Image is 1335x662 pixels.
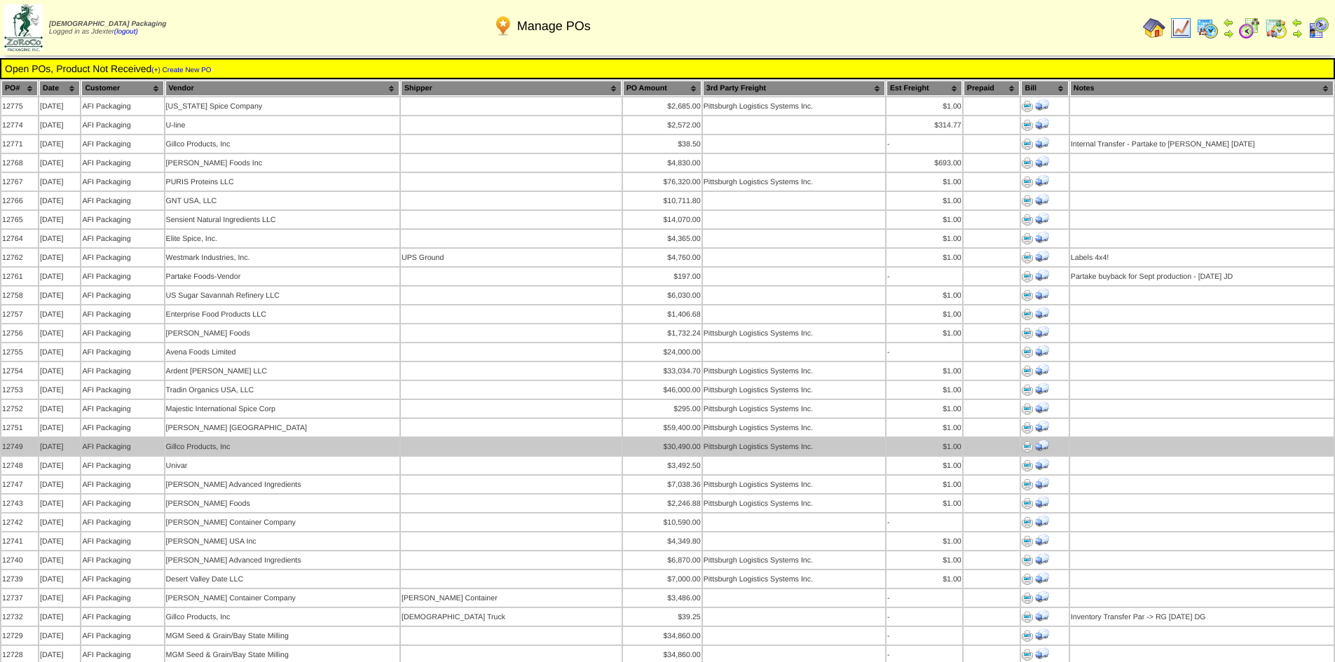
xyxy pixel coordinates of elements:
[39,532,80,550] td: [DATE]
[1035,230,1049,244] img: Print Receiving Document
[81,230,163,247] td: AFI Packaging
[165,551,399,569] td: [PERSON_NAME] Advanced Ingredients
[1035,249,1049,263] img: Print Receiving Document
[1,211,38,228] td: 12765
[1022,328,1033,339] img: Print
[39,438,80,455] td: [DATE]
[39,627,80,644] td: [DATE]
[1022,536,1033,547] img: Print
[624,481,701,489] div: $7,038.36
[1143,17,1165,39] img: home.gif
[887,216,961,224] div: $1.00
[887,386,961,394] div: $1.00
[703,438,885,455] td: Pittsburgh Logistics Systems Inc.
[1,287,38,304] td: 12758
[886,343,962,361] td: -
[39,116,80,134] td: [DATE]
[1022,158,1033,169] img: Print
[81,324,163,342] td: AFI Packaging
[165,249,399,266] td: Westmark Industries, Inc.
[1070,135,1334,153] td: Internal Transfer - Partake to [PERSON_NAME] [DATE]
[886,513,962,531] td: -
[1022,120,1033,131] img: Print
[624,632,701,640] div: $34,860.00
[39,400,80,418] td: [DATE]
[81,135,163,153] td: AFI Packaging
[81,457,163,474] td: AFI Packaging
[1,81,38,96] th: PO#
[1,268,38,285] td: 12761
[401,608,622,626] td: [DEMOGRAPHIC_DATA] Truck
[39,154,80,172] td: [DATE]
[81,419,163,436] td: AFI Packaging
[39,81,80,96] th: Date
[703,81,885,96] th: 3rd Party Freight
[81,627,163,644] td: AFI Packaging
[1035,590,1049,604] img: Print Receiving Document
[1,135,38,153] td: 12771
[81,249,163,266] td: AFI Packaging
[1035,533,1049,547] img: Print Receiving Document
[1292,28,1303,39] img: arrowright.gif
[1022,612,1033,623] img: Print
[81,154,163,172] td: AFI Packaging
[887,197,961,205] div: $1.00
[624,291,701,300] div: $6,030.00
[39,608,80,626] td: [DATE]
[1035,306,1049,320] img: Print Receiving Document
[39,381,80,399] td: [DATE]
[1022,593,1033,604] img: Print
[1307,17,1329,39] img: calendarcustomer.gif
[624,216,701,224] div: $14,070.00
[1035,628,1049,642] img: Print Receiving Document
[39,476,80,493] td: [DATE]
[624,273,701,281] div: $197.00
[1035,344,1049,358] img: Print Receiving Document
[1022,479,1033,490] img: Print
[1022,252,1033,263] img: Print
[1022,404,1033,415] img: Print
[1070,268,1334,285] td: Partake buyback for Sept production - [DATE] JD
[165,81,399,96] th: Vendor
[886,81,962,96] th: Est Freight
[81,268,163,285] td: AFI Packaging
[1035,514,1049,528] img: Print Receiving Document
[1,305,38,323] td: 12757
[1022,385,1033,396] img: Print
[624,254,701,262] div: $4,760.00
[1,97,38,115] td: 12775
[165,438,399,455] td: Gillco Products, Inc
[81,589,163,607] td: AFI Packaging
[886,589,962,607] td: -
[964,81,1020,96] th: Prepaid
[1035,495,1049,509] img: Print Receiving Document
[887,462,961,470] div: $1.00
[703,570,885,588] td: Pittsburgh Logistics Systems Inc.
[39,135,80,153] td: [DATE]
[1022,366,1033,377] img: Print
[39,249,80,266] td: [DATE]
[165,570,399,588] td: Desert Valley Date LLC
[165,135,399,153] td: Gillco Products, Inc
[1,192,38,209] td: 12766
[1022,555,1033,566] img: Print
[703,97,885,115] td: Pittsburgh Logistics Systems Inc.
[165,192,399,209] td: GNT USA, LLC
[1,230,38,247] td: 12764
[39,457,80,474] td: [DATE]
[1022,630,1033,642] img: Print
[39,343,80,361] td: [DATE]
[887,481,961,489] div: $1.00
[886,268,962,285] td: -
[624,594,701,602] div: $3,486.00
[165,97,399,115] td: [US_STATE] Spice Company
[887,291,961,300] div: $1.00
[401,589,622,607] td: [PERSON_NAME] Container
[39,268,80,285] td: [DATE]
[1,343,38,361] td: 12755
[1,173,38,191] td: 12767
[165,476,399,493] td: [PERSON_NAME] Advanced Ingredients
[81,81,163,96] th: Customer
[1,627,38,644] td: 12729
[1170,17,1192,39] img: line_graph.gif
